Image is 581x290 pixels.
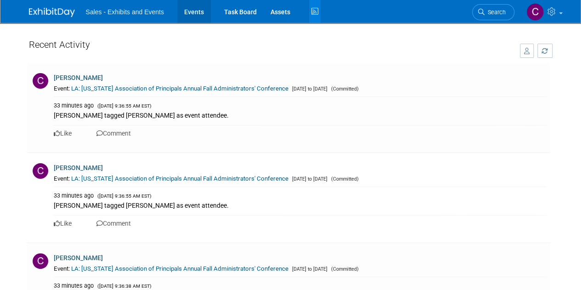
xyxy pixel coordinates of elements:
[86,8,164,16] span: Sales - Exhibits and Events
[95,283,152,289] span: ([DATE] 9:36:38 AM EST)
[485,9,506,16] span: Search
[54,110,547,120] div: [PERSON_NAME] tagged [PERSON_NAME] as event attendee.
[29,34,511,59] div: Recent Activity
[54,254,103,262] a: [PERSON_NAME]
[95,103,152,109] span: ([DATE] 9:36:55 AM EST)
[33,73,48,89] img: C.jpg
[54,85,70,92] span: Event:
[54,200,547,210] div: [PERSON_NAME] tagged [PERSON_NAME] as event attendee.
[54,74,103,81] a: [PERSON_NAME]
[54,102,94,109] span: 33 minutes ago
[329,86,359,92] span: (Committed)
[54,175,70,182] span: Event:
[329,266,359,272] span: (Committed)
[54,220,72,227] a: Like
[472,4,514,20] a: Search
[96,220,131,227] a: Comment
[33,163,48,179] img: C.jpg
[96,130,131,137] a: Comment
[54,192,94,199] span: 33 minutes ago
[33,253,48,269] img: C.jpg
[290,176,327,182] span: [DATE] to [DATE]
[71,85,288,92] a: LA: [US_STATE] Association of Principals Annual Fall Administrators' Conference
[71,265,288,272] a: LA: [US_STATE] Association of Principals Annual Fall Administrators' Conference
[71,175,288,182] a: LA: [US_STATE] Association of Principals Annual Fall Administrators' Conference
[54,265,70,272] span: Event:
[29,8,75,17] img: ExhibitDay
[54,282,94,289] span: 33 minutes ago
[329,176,359,182] span: (Committed)
[290,86,327,92] span: [DATE] to [DATE]
[290,266,327,272] span: [DATE] to [DATE]
[54,164,103,171] a: [PERSON_NAME]
[54,130,72,137] a: Like
[526,3,544,21] img: Christine Lurz
[95,193,152,199] span: ([DATE] 9:36:55 AM EST)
